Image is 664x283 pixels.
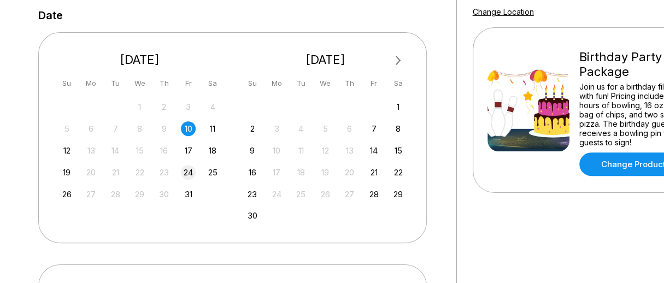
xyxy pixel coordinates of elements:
[269,165,284,180] div: Not available Monday, November 17th, 2025
[342,143,357,158] div: Not available Thursday, November 13th, 2025
[293,121,308,136] div: Not available Tuesday, November 4th, 2025
[205,143,220,158] div: Choose Saturday, October 18th, 2025
[132,165,147,180] div: Not available Wednesday, October 22nd, 2025
[293,143,308,158] div: Not available Tuesday, November 11th, 2025
[55,52,225,67] div: [DATE]
[245,143,260,158] div: Choose Sunday, November 9th, 2025
[293,165,308,180] div: Not available Tuesday, November 18th, 2025
[269,143,284,158] div: Not available Monday, November 10th, 2025
[367,76,381,91] div: Fr
[391,121,406,136] div: Choose Saturday, November 8th, 2025
[157,121,172,136] div: Not available Thursday, October 9th, 2025
[60,121,74,136] div: Not available Sunday, October 5th, 2025
[245,208,260,223] div: Choose Sunday, November 30th, 2025
[157,165,172,180] div: Not available Thursday, October 23rd, 2025
[342,187,357,202] div: Not available Thursday, November 27th, 2025
[245,187,260,202] div: Choose Sunday, November 23rd, 2025
[84,121,98,136] div: Not available Monday, October 6th, 2025
[367,121,381,136] div: Choose Friday, November 7th, 2025
[241,52,410,67] div: [DATE]
[84,187,98,202] div: Not available Monday, October 27th, 2025
[245,121,260,136] div: Choose Sunday, November 2nd, 2025
[318,165,333,180] div: Not available Wednesday, November 19th, 2025
[390,52,407,69] button: Next Month
[318,121,333,136] div: Not available Wednesday, November 5th, 2025
[293,76,308,91] div: Tu
[244,98,408,223] div: month 2025-11
[318,143,333,158] div: Not available Wednesday, November 12th, 2025
[84,76,98,91] div: Mo
[38,9,63,21] label: Date
[132,76,147,91] div: We
[108,121,123,136] div: Not available Tuesday, October 7th, 2025
[269,187,284,202] div: Not available Monday, November 24th, 2025
[269,121,284,136] div: Not available Monday, November 3rd, 2025
[132,121,147,136] div: Not available Wednesday, October 8th, 2025
[157,99,172,114] div: Not available Thursday, October 2nd, 2025
[367,143,381,158] div: Choose Friday, November 14th, 2025
[60,187,74,202] div: Choose Sunday, October 26th, 2025
[181,187,196,202] div: Choose Friday, October 31st, 2025
[108,76,123,91] div: Tu
[132,187,147,202] div: Not available Wednesday, October 29th, 2025
[60,143,74,158] div: Choose Sunday, October 12th, 2025
[473,7,534,16] a: Change Location
[391,165,406,180] div: Choose Saturday, November 22nd, 2025
[108,187,123,202] div: Not available Tuesday, October 28th, 2025
[205,165,220,180] div: Choose Saturday, October 25th, 2025
[342,165,357,180] div: Not available Thursday, November 20th, 2025
[58,98,222,202] div: month 2025-10
[342,121,357,136] div: Not available Thursday, November 6th, 2025
[318,76,333,91] div: We
[367,187,381,202] div: Choose Friday, November 28th, 2025
[342,76,357,91] div: Th
[181,165,196,180] div: Choose Friday, October 24th, 2025
[157,143,172,158] div: Not available Thursday, October 16th, 2025
[245,165,260,180] div: Choose Sunday, November 16th, 2025
[391,99,406,114] div: Choose Saturday, November 1st, 2025
[84,165,98,180] div: Not available Monday, October 20th, 2025
[181,143,196,158] div: Choose Friday, October 17th, 2025
[84,143,98,158] div: Not available Monday, October 13th, 2025
[205,99,220,114] div: Not available Saturday, October 4th, 2025
[367,165,381,180] div: Choose Friday, November 21st, 2025
[60,76,74,91] div: Su
[60,165,74,180] div: Choose Sunday, October 19th, 2025
[391,143,406,158] div: Choose Saturday, November 15th, 2025
[487,69,569,151] img: Birthday Party Package
[108,143,123,158] div: Not available Tuesday, October 14th, 2025
[181,121,196,136] div: Choose Friday, October 10th, 2025
[181,99,196,114] div: Not available Friday, October 3rd, 2025
[108,165,123,180] div: Not available Tuesday, October 21st, 2025
[269,76,284,91] div: Mo
[181,76,196,91] div: Fr
[318,187,333,202] div: Not available Wednesday, November 26th, 2025
[157,187,172,202] div: Not available Thursday, October 30th, 2025
[157,76,172,91] div: Th
[205,121,220,136] div: Choose Saturday, October 11th, 2025
[132,99,147,114] div: Not available Wednesday, October 1st, 2025
[293,187,308,202] div: Not available Tuesday, November 25th, 2025
[205,76,220,91] div: Sa
[132,143,147,158] div: Not available Wednesday, October 15th, 2025
[391,76,406,91] div: Sa
[245,76,260,91] div: Su
[391,187,406,202] div: Choose Saturday, November 29th, 2025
